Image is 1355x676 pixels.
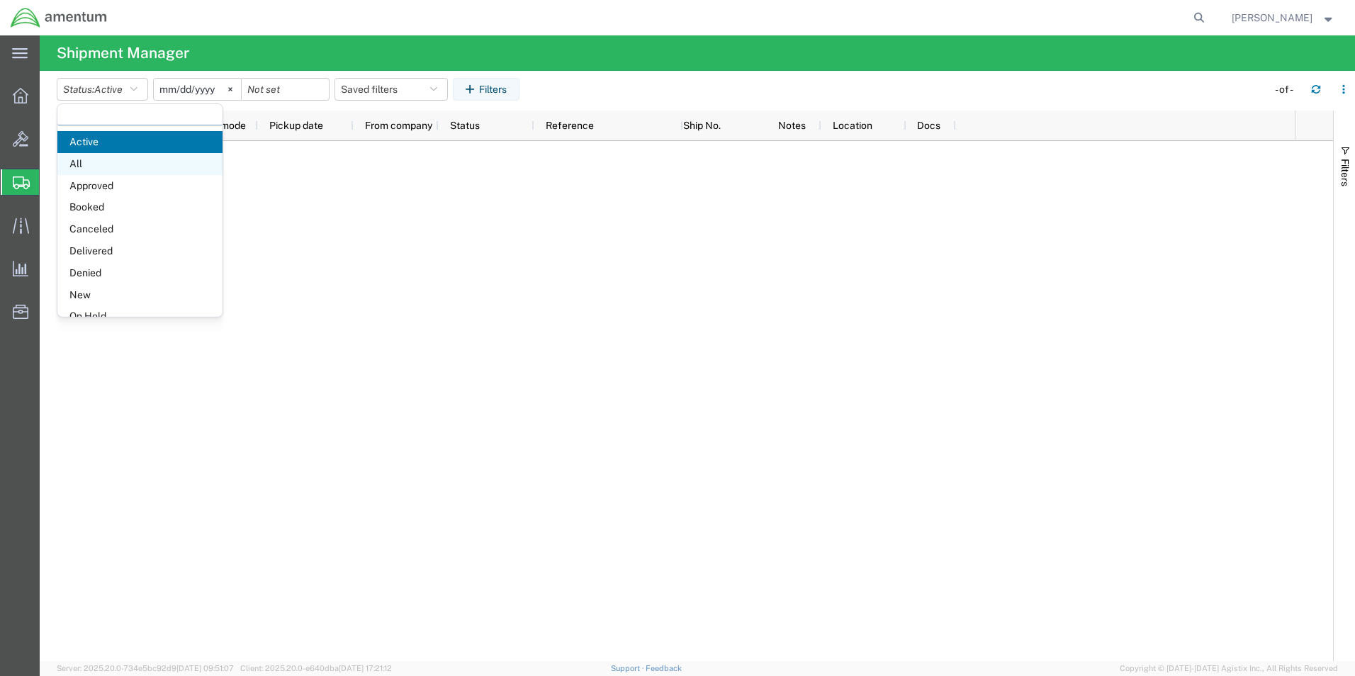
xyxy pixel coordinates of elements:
span: Reference [546,120,594,131]
input: Not set [154,79,241,100]
span: Joel Salinas [1232,10,1312,26]
span: Approved [57,175,223,197]
span: From company [365,120,432,131]
span: Active [57,131,223,153]
span: On Hold [57,305,223,327]
div: - of - [1275,82,1300,97]
span: Delivered [57,240,223,262]
button: Filters [453,78,519,101]
h4: Shipment Manager [57,35,189,71]
span: Ship No. [683,120,721,131]
span: All [57,153,223,175]
span: Canceled [57,218,223,240]
a: Support [611,664,646,672]
span: Docs [917,120,940,131]
span: Active [94,84,123,95]
input: Not set [242,79,329,100]
span: Notes [778,120,806,131]
span: Denied [57,262,223,284]
a: Feedback [646,664,682,672]
span: [DATE] 17:21:12 [339,664,392,672]
span: Location [833,120,872,131]
span: Status [450,120,480,131]
span: Client: 2025.20.0-e640dba [240,664,392,672]
span: Copyright © [DATE]-[DATE] Agistix Inc., All Rights Reserved [1120,663,1338,675]
img: logo [10,7,108,28]
button: Saved filters [334,78,448,101]
span: New [57,284,223,306]
button: Status:Active [57,78,148,101]
span: Server: 2025.20.0-734e5bc92d9 [57,664,234,672]
span: Filters [1339,159,1351,186]
span: Pickup date [269,120,323,131]
span: [DATE] 09:51:07 [176,664,234,672]
span: Booked [57,196,223,218]
button: [PERSON_NAME] [1231,9,1336,26]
